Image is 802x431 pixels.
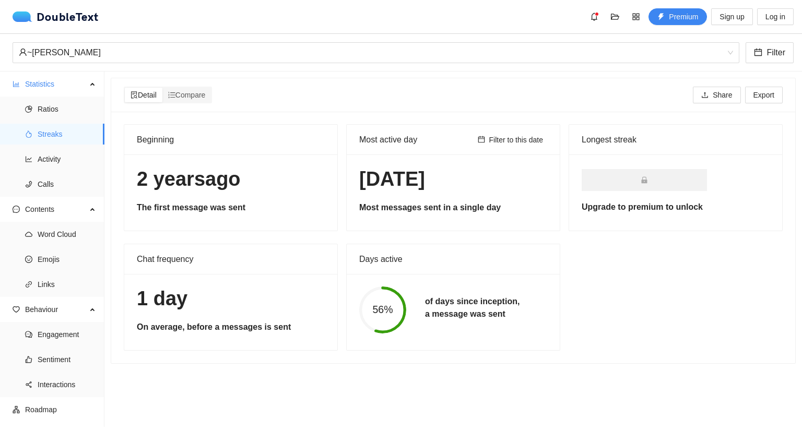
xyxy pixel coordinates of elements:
button: Log in [757,8,794,25]
span: bar-chart [13,80,20,88]
h1: 2 years ago [137,167,325,191]
span: comment [25,331,32,338]
span: Contents [25,199,87,220]
span: Sign up [720,11,744,22]
span: fire [25,130,32,138]
button: bell [586,8,603,25]
div: Days active [359,244,547,274]
span: heart [13,306,20,313]
span: lock [641,176,648,184]
span: 56% [359,305,406,315]
span: Sentiment [38,349,96,370]
button: Export [745,87,783,103]
span: calendar [754,48,762,58]
span: ordered-list [168,91,175,99]
a: logoDoubleText [13,11,99,22]
img: logo [13,11,37,22]
div: Longest streak [582,133,770,146]
h5: of days since inception, a message was sent [425,295,520,320]
span: bell [586,13,602,21]
span: message [13,206,20,213]
span: folder-open [607,13,623,21]
span: user [19,48,27,56]
span: cloud [25,231,32,238]
span: Detail [131,91,157,99]
span: link [25,281,32,288]
button: uploadShare [693,87,740,103]
span: Filter to this date [489,134,544,146]
span: Compare [168,91,206,99]
div: DoubleText [13,11,99,22]
span: phone [25,181,32,188]
span: like [25,356,32,363]
span: file-search [131,91,138,99]
button: Sign up [711,8,752,25]
span: calendar [478,136,485,144]
h5: On average, before a messages is sent [137,321,325,333]
span: Streaks [38,124,96,145]
span: Word Cloud [38,224,96,245]
span: Roadmap [25,399,96,420]
span: upload [701,91,709,100]
button: thunderboltPremium [648,8,707,25]
span: Behaviour [25,299,87,320]
h1: [DATE] [359,167,547,191]
span: ~Deepak Bhatter [19,43,733,63]
span: Activity [38,149,96,170]
span: thunderbolt [657,13,665,21]
span: Calls [38,174,96,195]
span: Log in [765,11,785,22]
div: Chat frequency [137,244,325,274]
h5: The first message was sent [137,201,325,214]
span: Engagement [38,324,96,345]
span: Ratios [38,99,96,119]
span: Export [753,89,774,101]
div: Most active day [359,125,474,154]
div: Beginning [137,125,325,154]
button: calendarFilter [746,42,794,63]
button: appstore [628,8,644,25]
button: folder-open [607,8,623,25]
span: Links [38,274,96,295]
span: pie-chart [25,105,32,113]
span: smile [25,256,32,263]
h1: 1 day [137,286,325,311]
span: Share [713,89,732,101]
button: calendarFilter to this date [474,134,548,146]
span: Emojis [38,249,96,270]
span: Premium [669,11,698,22]
span: share-alt [25,381,32,388]
span: Interactions [38,374,96,395]
h5: Upgrade to premium to unlock [582,201,770,213]
span: Filter [766,46,785,59]
h5: Most messages sent in a single day [359,201,547,214]
span: appstore [628,13,644,21]
span: line-chart [25,155,32,163]
div: ~[PERSON_NAME] [19,43,724,63]
span: Statistics [25,74,87,94]
span: apartment [13,406,20,413]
